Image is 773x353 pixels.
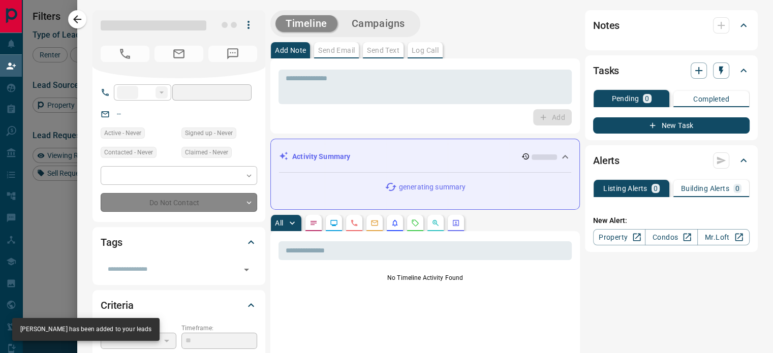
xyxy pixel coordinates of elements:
[645,95,649,102] p: 0
[593,229,645,245] a: Property
[350,219,358,227] svg: Calls
[593,62,619,79] h2: Tasks
[101,193,257,212] div: Do Not Contact
[279,273,572,282] p: No Timeline Activity Found
[20,321,151,338] div: [PERSON_NAME] has been added to your leads
[154,46,203,62] span: No Email
[593,215,750,226] p: New Alert:
[645,229,697,245] a: Condos
[735,185,739,192] p: 0
[275,219,283,227] p: All
[342,15,415,32] button: Campaigns
[275,47,306,54] p: Add Note
[330,219,338,227] svg: Lead Browsing Activity
[310,219,318,227] svg: Notes
[101,297,134,313] h2: Criteria
[117,110,121,118] a: --
[104,147,153,157] span: Contacted - Never
[101,230,257,254] div: Tags
[411,219,419,227] svg: Requests
[185,147,228,157] span: Claimed - Never
[693,95,729,103] p: Completed
[279,147,571,166] div: Activity Summary
[391,219,399,227] svg: Listing Alerts
[603,185,647,192] p: Listing Alerts
[593,117,750,134] button: New Task
[104,128,141,138] span: Active - Never
[654,185,658,192] p: 0
[593,148,750,173] div: Alerts
[208,46,257,62] span: No Number
[275,15,337,32] button: Timeline
[292,151,350,162] p: Activity Summary
[452,219,460,227] svg: Agent Actions
[370,219,379,227] svg: Emails
[181,324,257,333] p: Timeframe:
[593,17,620,34] h2: Notes
[681,185,729,192] p: Building Alerts
[593,13,750,38] div: Notes
[101,234,122,250] h2: Tags
[431,219,440,227] svg: Opportunities
[101,46,149,62] span: No Number
[101,293,257,317] div: Criteria
[593,152,620,169] h2: Alerts
[239,263,254,277] button: Open
[399,182,466,192] p: generating summary
[185,128,233,138] span: Signed up - Never
[697,229,750,245] a: Mr.Loft
[611,95,639,102] p: Pending
[593,58,750,83] div: Tasks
